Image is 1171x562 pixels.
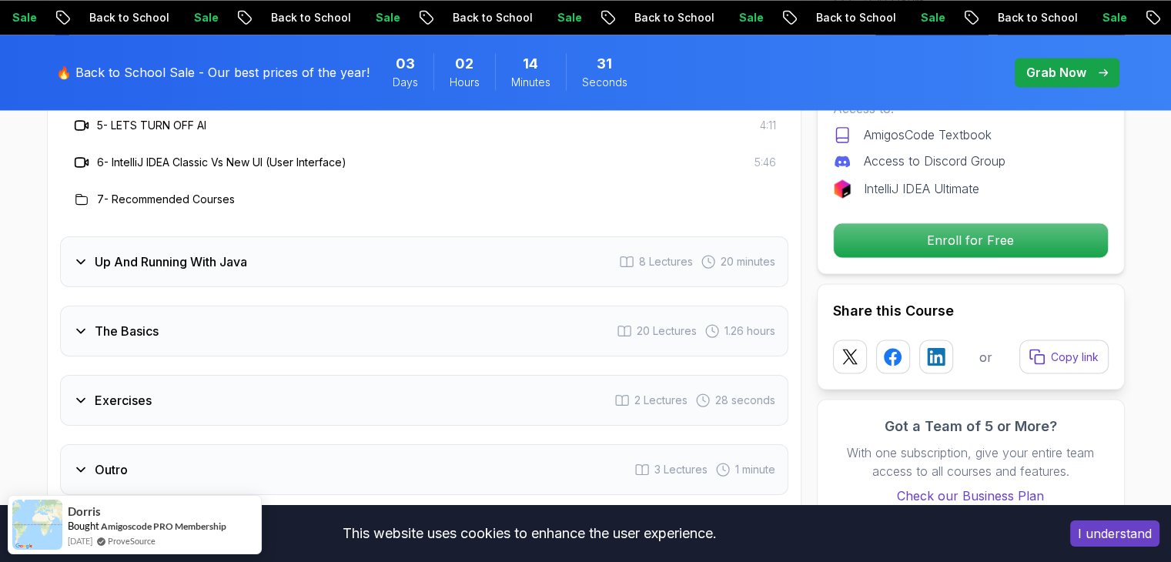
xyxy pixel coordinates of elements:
[864,125,992,144] p: AmigosCode Textbook
[622,10,727,25] p: Back to School
[95,253,247,271] h3: Up And Running With Java
[804,10,908,25] p: Back to School
[393,75,418,90] span: Days
[637,323,697,339] span: 20 Lectures
[60,306,788,356] button: The Basics20 Lectures 1.26 hours
[721,254,775,269] span: 20 minutes
[363,10,413,25] p: Sale
[908,10,958,25] p: Sale
[833,179,851,198] img: jetbrains logo
[108,534,156,547] a: ProveSource
[985,10,1090,25] p: Back to School
[833,486,1109,504] a: Check our Business Plan
[511,75,550,90] span: Minutes
[60,236,788,287] button: Up And Running With Java8 Lectures 20 minutes
[1019,340,1109,373] button: Copy link
[68,505,101,518] span: Dorris
[523,53,538,75] span: 14 Minutes
[654,462,708,477] span: 3 Lectures
[68,520,99,532] span: Bought
[864,179,979,198] p: IntelliJ IDEA Ultimate
[101,520,226,532] a: Amigoscode PRO Membership
[864,152,1005,170] p: Access to Discord Group
[979,347,992,366] p: or
[455,53,473,75] span: 2 Hours
[77,10,182,25] p: Back to School
[582,75,627,90] span: Seconds
[56,63,370,82] p: 🔥 Back to School Sale - Our best prices of the year!
[12,517,1047,550] div: This website uses cookies to enhance the user experience.
[259,10,363,25] p: Back to School
[396,53,415,75] span: 3 Days
[639,254,693,269] span: 8 Lectures
[724,323,775,339] span: 1.26 hours
[68,534,92,547] span: [DATE]
[834,223,1108,257] p: Enroll for Free
[1090,10,1139,25] p: Sale
[450,75,480,90] span: Hours
[735,462,775,477] span: 1 minute
[97,192,235,207] h3: 7 - Recommended Courses
[727,10,776,25] p: Sale
[440,10,545,25] p: Back to School
[97,118,206,133] h3: 5 - LETS TURN OFF AI
[833,299,1109,321] h2: Share this Course
[833,443,1109,480] p: With one subscription, give your entire team access to all courses and features.
[60,444,788,495] button: Outro3 Lectures 1 minute
[1051,349,1099,364] p: Copy link
[95,460,128,479] h3: Outro
[715,393,775,408] span: 28 seconds
[12,500,62,550] img: provesource social proof notification image
[545,10,594,25] p: Sale
[1070,520,1159,547] button: Accept cookies
[597,53,612,75] span: 31 Seconds
[95,391,152,410] h3: Exercises
[754,155,776,170] span: 5:46
[760,118,776,133] span: 4:11
[833,222,1109,258] button: Enroll for Free
[634,393,688,408] span: 2 Lectures
[833,415,1109,437] h3: Got a Team of 5 or More?
[95,322,159,340] h3: The Basics
[97,155,346,170] h3: 6 - IntelliJ IDEA Classic Vs New UI (User Interface)
[182,10,231,25] p: Sale
[60,375,788,426] button: Exercises2 Lectures 28 seconds
[1026,63,1086,82] p: Grab Now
